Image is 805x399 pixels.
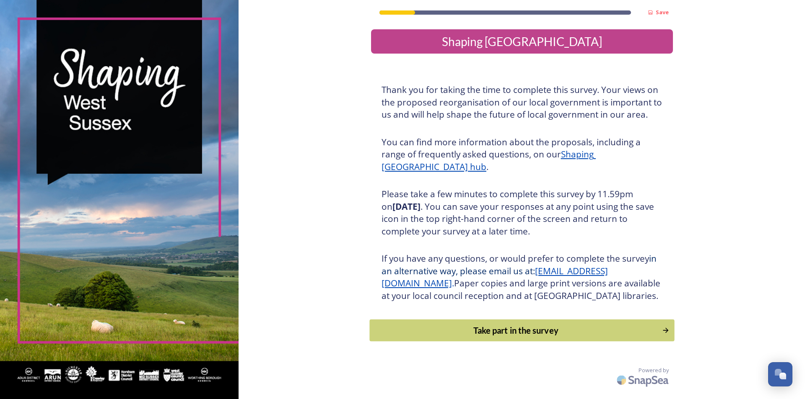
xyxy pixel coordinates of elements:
strong: Save [656,8,669,16]
button: Open Chat [768,362,792,386]
a: [EMAIL_ADDRESS][DOMAIN_NAME] [382,265,608,289]
h3: Please take a few minutes to complete this survey by 11.59pm on . You can save your responses at ... [382,188,662,237]
span: in an alternative way, please email us at: [382,252,659,277]
a: Shaping [GEOGRAPHIC_DATA] hub [382,148,596,172]
span: Powered by [639,366,669,374]
strong: [DATE] [392,201,421,212]
div: Shaping [GEOGRAPHIC_DATA] [374,33,670,50]
div: Take part in the survey [374,324,657,337]
h3: If you have any questions, or would prefer to complete the survey Paper copies and large print ve... [382,252,662,302]
h3: Thank you for taking the time to complete this survey. Your views on the proposed reorganisation ... [382,84,662,121]
button: Continue [369,319,674,342]
h3: You can find more information about the proposals, including a range of frequently asked question... [382,136,662,173]
img: SnapSea Logo [614,370,673,390]
span: . [452,277,454,289]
